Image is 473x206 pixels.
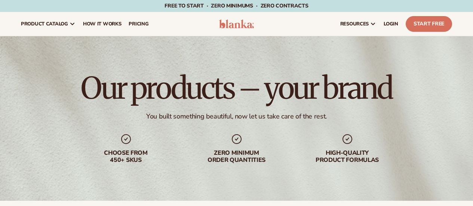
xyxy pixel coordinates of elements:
a: resources [337,12,380,36]
a: Start Free [406,16,452,32]
div: High-quality product formulas [300,150,395,164]
span: How It Works [83,21,122,27]
img: logo [219,19,254,28]
span: pricing [129,21,148,27]
div: You built something beautiful, now let us take care of the rest. [146,112,327,121]
span: LOGIN [384,21,398,27]
span: Free to start · ZERO minimums · ZERO contracts [165,2,308,9]
h1: Our products – your brand [81,73,392,103]
a: product catalog [17,12,79,36]
div: Choose from 450+ Skus [78,150,174,164]
a: pricing [125,12,152,36]
span: product catalog [21,21,68,27]
a: How It Works [79,12,125,36]
div: Zero minimum order quantities [189,150,285,164]
span: resources [340,21,369,27]
a: LOGIN [380,12,402,36]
